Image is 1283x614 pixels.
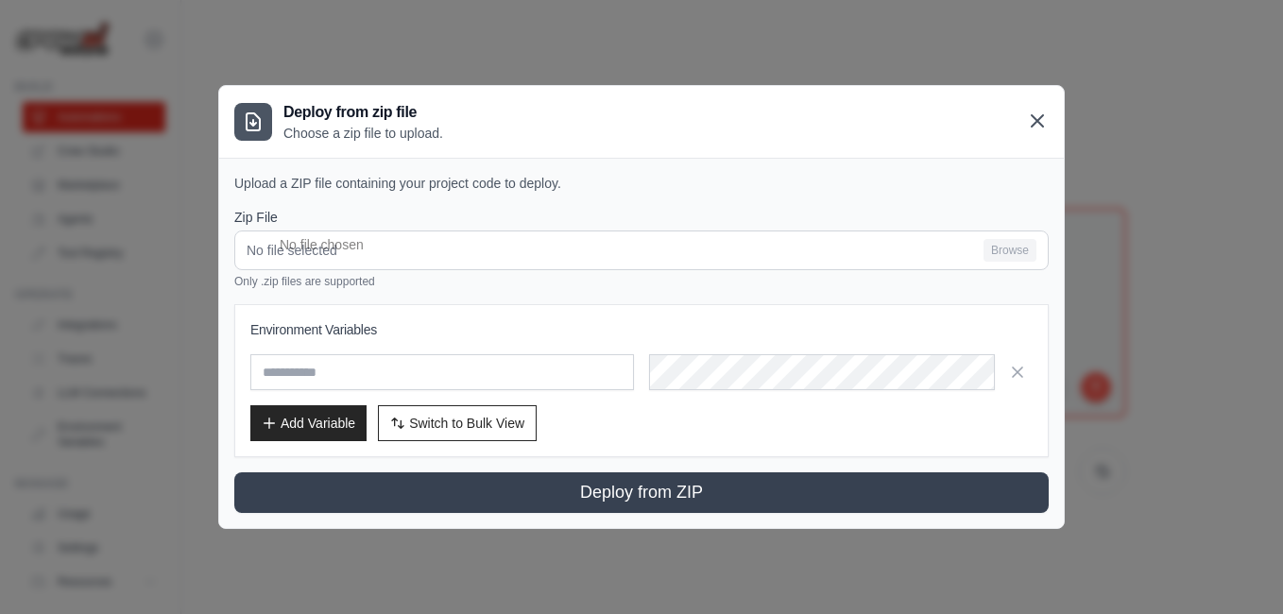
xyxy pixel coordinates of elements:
[250,405,367,441] button: Add Variable
[234,472,1049,513] button: Deploy from ZIP
[250,320,1033,339] h3: Environment Variables
[234,230,1049,270] input: No file selected Browse
[283,124,443,143] p: Choose a zip file to upload.
[283,101,443,124] h3: Deploy from zip file
[378,405,537,441] button: Switch to Bulk View
[409,414,524,433] span: Switch to Bulk View
[234,174,1049,193] p: Upload a ZIP file containing your project code to deploy.
[234,208,1049,227] label: Zip File
[1189,523,1283,614] iframe: Chat Widget
[234,274,1049,289] p: Only .zip files are supported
